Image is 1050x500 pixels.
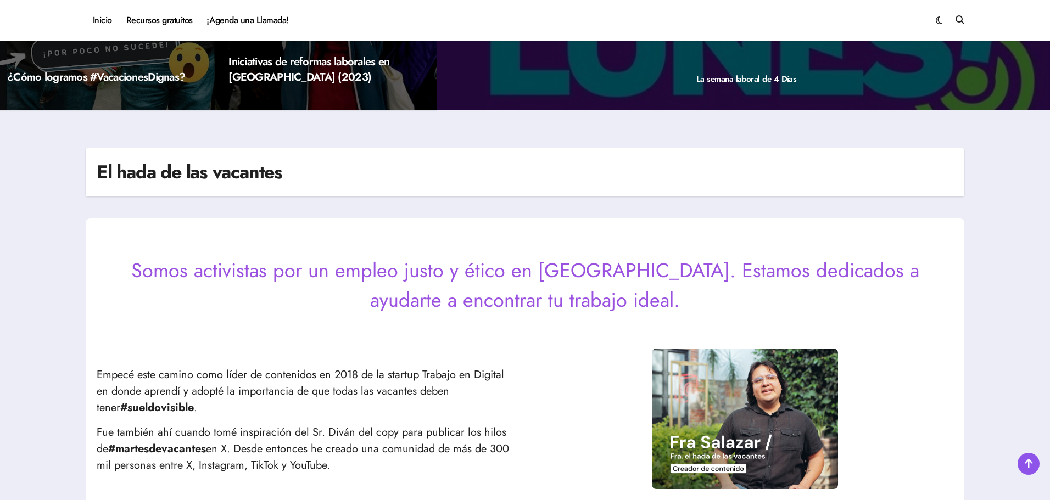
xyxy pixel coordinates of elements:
[97,255,953,314] p: Somos activistas por un empleo justo y ético en [GEOGRAPHIC_DATA]. Estamos dedicados a ayudarte a...
[97,367,514,416] p: Empecé este camino como líder de contenidos en 2018 de la startup Trabajo en Digital en donde apr...
[119,5,200,35] a: Recursos gratuitos
[696,73,796,85] a: La semana laboral de 4 Días
[97,159,282,186] h1: El hada de las vacantes
[108,441,206,457] strong: #martesdevacantes
[97,424,514,474] p: Fue también ahí cuando tomé inspiración del Sr. Diván del copy para publicar los hilos de en X. D...
[120,400,194,415] strong: #sueldovisible
[7,69,185,85] a: ¿Cómo logramos #VacacionesDignas?
[228,54,389,85] a: Iniciativas de reformas laborales en [GEOGRAPHIC_DATA] (2023)
[652,349,838,490] img: Fra siendo entrevistado en Change.org
[200,5,296,35] a: ¡Agenda una Llamada!
[86,5,119,35] a: Inicio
